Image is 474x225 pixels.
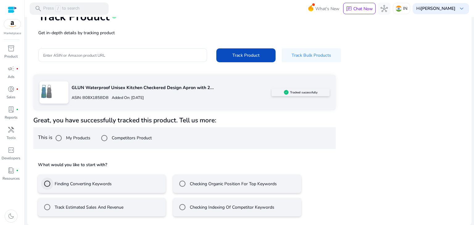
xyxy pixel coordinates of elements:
[7,146,15,154] span: code_blocks
[8,74,15,80] p: Ads
[72,84,272,91] p: GLUN Waterproof Unisex Kitchen Checkered Design Apron with 2...
[353,6,373,12] p: Chat Now
[38,162,331,168] h5: What would you like to start with?
[292,52,331,59] span: Track Bulk Products
[110,135,152,141] label: Competitors Product
[290,91,318,94] h5: Tracked successfully
[43,5,80,12] p: Press to search
[33,127,336,149] div: This is
[7,167,15,174] span: book_4
[2,155,20,161] p: Developers
[4,19,21,29] img: amazon.svg
[39,84,53,98] img: 91GXo5RXm5L.jpg
[16,88,19,90] span: fiber_manual_record
[416,6,455,11] p: Hi
[216,48,276,62] button: Track Product
[396,6,402,12] img: in.svg
[7,45,15,52] span: inventory_2
[16,108,19,111] span: fiber_manual_record
[7,126,15,133] span: handyman
[38,10,110,23] h1: Track Product
[35,5,42,12] span: search
[53,204,123,211] label: Track Estimated Sales And Revenue
[65,135,90,141] label: My Products
[315,3,339,14] span: What's New
[16,67,19,70] span: fiber_manual_record
[55,5,61,12] span: /
[6,94,15,100] p: Sales
[232,52,260,59] span: Track Product
[7,85,15,93] span: donut_small
[343,3,376,14] button: chatChat Now
[378,2,390,15] button: hub
[4,31,21,36] p: Marketplace
[421,6,455,11] b: [PERSON_NAME]
[7,212,15,220] span: dark_mode
[189,204,274,211] label: Checking Indexing Of Competitor Keywords
[7,106,15,113] span: lab_profile
[109,95,144,101] p: Added On: [DATE]
[16,169,19,172] span: fiber_manual_record
[5,115,18,120] p: Reports
[4,54,18,59] p: Product
[7,65,15,72] span: campaign
[33,117,336,124] h4: Great, you have successfully tracked this product. Tell us more:
[38,30,460,36] p: Get in-depth details by tracking product
[6,135,16,141] p: Tools
[346,6,352,12] span: chat
[282,48,341,62] button: Track Bulk Products
[403,3,407,14] p: IN
[284,90,289,95] img: sellerapp_active
[2,176,20,181] p: Resources
[380,5,388,12] span: hub
[189,181,277,187] label: Checking Organic Position For Top Keywords
[53,181,112,187] label: Finding Converting Keywords
[72,95,109,101] p: ASIN: B08X185BDB
[111,13,117,19] span: info
[458,5,465,12] span: keyboard_arrow_down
